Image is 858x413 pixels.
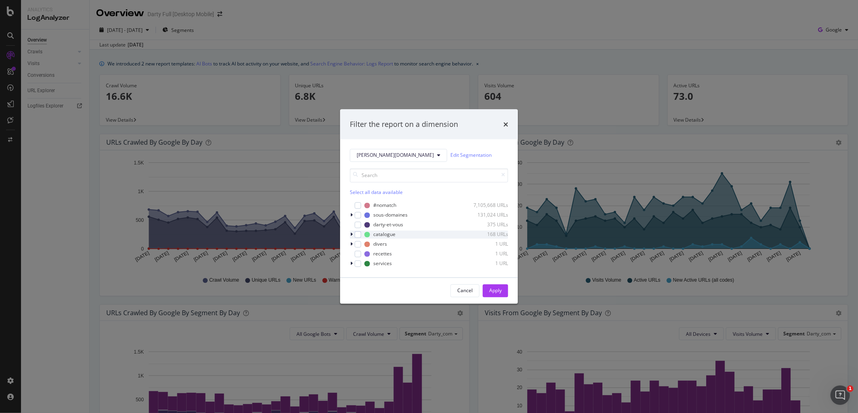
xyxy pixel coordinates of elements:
[373,212,408,219] div: sous-domaines
[350,119,458,130] div: Filter the report on a dimension
[469,241,508,248] div: 1 URL
[373,260,392,267] div: services
[483,284,508,297] button: Apply
[469,231,508,238] div: 168 URLs
[450,151,492,160] a: Edit Segmentation
[469,202,508,209] div: 7,105,668 URLs
[373,241,387,248] div: divers
[373,202,396,209] div: #nomatch
[469,221,508,228] div: 375 URLs
[340,110,518,304] div: modal
[503,119,508,130] div: times
[357,152,434,159] span: darty.com
[469,260,508,267] div: 1 URL
[350,189,508,196] div: Select all data available
[373,231,395,238] div: catalogue
[457,287,473,294] div: Cancel
[373,221,403,228] div: darty-et-vous
[373,251,392,257] div: recettes
[350,168,508,182] input: Search
[847,386,854,392] span: 1
[469,212,508,219] div: 131,024 URLs
[469,251,508,257] div: 1 URL
[350,149,447,162] button: [PERSON_NAME][DOMAIN_NAME]
[489,287,502,294] div: Apply
[831,386,850,405] iframe: Intercom live chat
[450,284,479,297] button: Cancel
